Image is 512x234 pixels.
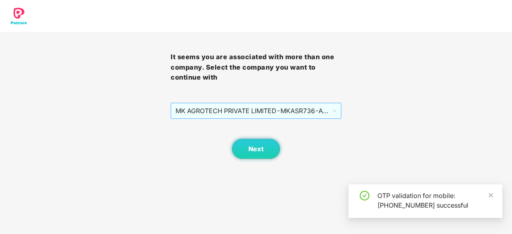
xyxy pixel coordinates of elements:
[377,191,493,210] div: OTP validation for mobile: [PHONE_NUMBER] successful
[488,192,494,198] span: close
[248,145,264,153] span: Next
[171,52,341,83] h3: It seems you are associated with more than one company. Select the company you want to continue with
[175,103,337,118] span: MK AGROTECH PRIVATE LIMITED - MKASR736 - ADMIN
[360,191,369,200] span: check-circle
[232,139,280,159] button: Next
